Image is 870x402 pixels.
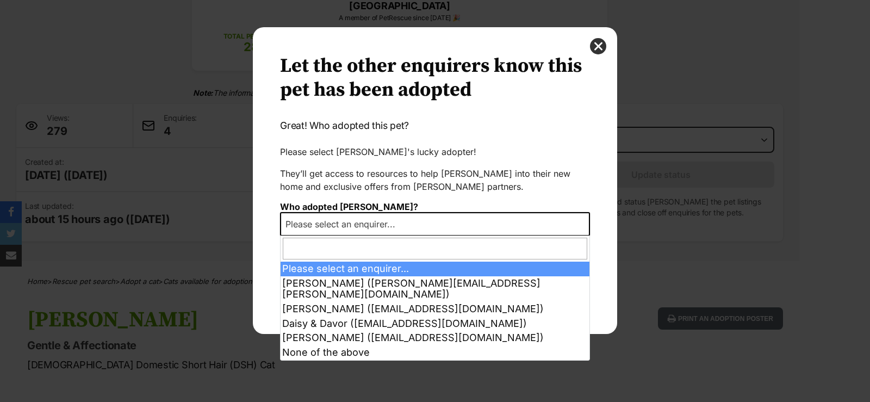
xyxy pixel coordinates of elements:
[280,201,418,212] label: Who adopted [PERSON_NAME]?
[280,145,590,158] p: Please select [PERSON_NAME]'s lucky adopter!
[590,38,606,54] button: close
[281,262,589,276] li: Please select an enquirer...
[280,119,590,133] p: Great! Who adopted this pet?
[281,276,589,302] li: [PERSON_NAME] ([PERSON_NAME][EMAIL_ADDRESS][PERSON_NAME][DOMAIN_NAME])
[281,345,589,360] li: None of the above
[281,302,589,317] li: [PERSON_NAME] ([EMAIL_ADDRESS][DOMAIN_NAME])
[280,167,590,193] p: They’ll get access to resources to help [PERSON_NAME] into their new home and exclusive offers fr...
[281,217,406,232] span: Please select an enquirer...
[281,331,589,345] li: [PERSON_NAME] ([EMAIL_ADDRESS][DOMAIN_NAME])
[280,54,590,102] h2: Let the other enquirers know this pet has been adopted
[280,212,590,236] span: Please select an enquirer...
[281,317,589,331] li: Daisy & Davor ([EMAIL_ADDRESS][DOMAIN_NAME])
